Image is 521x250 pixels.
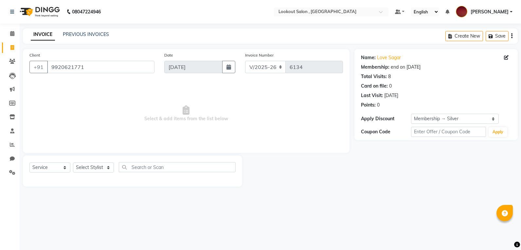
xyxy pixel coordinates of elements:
a: INVOICE [31,29,55,41]
div: Name: [361,54,376,61]
img: KRISHNA SHAH [456,6,467,17]
div: Points: [361,102,376,108]
div: 8 [388,73,391,80]
div: Last Visit: [361,92,383,99]
a: Love Sagar [377,54,401,61]
div: Card on file: [361,83,388,90]
label: Invoice Number [245,52,274,58]
input: Search or Scan [119,162,236,172]
span: Select & add items from the list below [29,81,343,146]
div: 0 [389,83,392,90]
span: [PERSON_NAME] [471,8,509,15]
a: PREVIOUS INVOICES [63,31,109,37]
div: Membership: [361,64,389,71]
b: 08047224946 [72,3,101,21]
iframe: chat widget [494,224,514,243]
div: Apply Discount [361,115,411,122]
button: +91 [29,61,48,73]
input: Enter Offer / Coupon Code [411,127,486,137]
div: Coupon Code [361,128,411,135]
label: Client [29,52,40,58]
div: [DATE] [384,92,398,99]
button: Create New [445,31,483,41]
button: Apply [489,127,507,137]
img: logo [17,3,62,21]
button: Save [486,31,509,41]
div: Total Visits: [361,73,387,80]
div: end on [DATE] [391,64,421,71]
input: Search by Name/Mobile/Email/Code [47,61,154,73]
div: 0 [377,102,380,108]
label: Date [164,52,173,58]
